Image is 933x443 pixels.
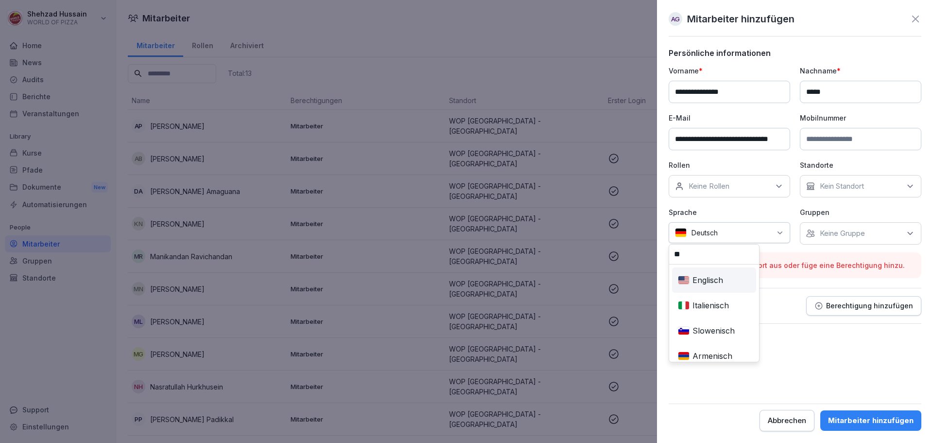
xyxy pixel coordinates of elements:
div: Mitarbeiter hinzufügen [828,415,914,426]
div: AG [669,12,682,26]
p: Keine Rollen [689,181,729,191]
p: Standorte [800,160,921,170]
div: Armenisch [674,345,754,367]
div: Italienisch [674,295,754,316]
img: am.svg [678,352,690,361]
p: Vorname [669,66,790,76]
p: Rollen [669,160,790,170]
div: Abbrechen [768,415,806,426]
p: Persönliche informationen [669,48,921,58]
div: Slowenisch [674,320,754,341]
img: it.svg [678,301,690,310]
p: Kein Standort [820,181,864,191]
button: Berechtigung hinzufügen [806,296,921,316]
p: Sprache [669,207,790,217]
img: si.svg [678,326,690,336]
p: Bitte wähle einen Standort aus oder füge eine Berechtigung hinzu. [676,260,914,270]
img: de.svg [675,228,687,237]
p: Gruppen [800,207,921,217]
p: Keine Gruppe [820,229,865,238]
div: Englisch [674,269,754,291]
div: Deutsch [669,222,790,243]
p: Mobilnummer [800,113,921,123]
button: Abbrechen [760,410,814,431]
p: Nachname [800,66,921,76]
button: Mitarbeiter hinzufügen [820,410,921,431]
p: Mitarbeiter hinzufügen [687,12,795,26]
p: E-Mail [669,113,790,123]
p: Berechtigung hinzufügen [826,302,913,310]
img: us.svg [678,276,690,285]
